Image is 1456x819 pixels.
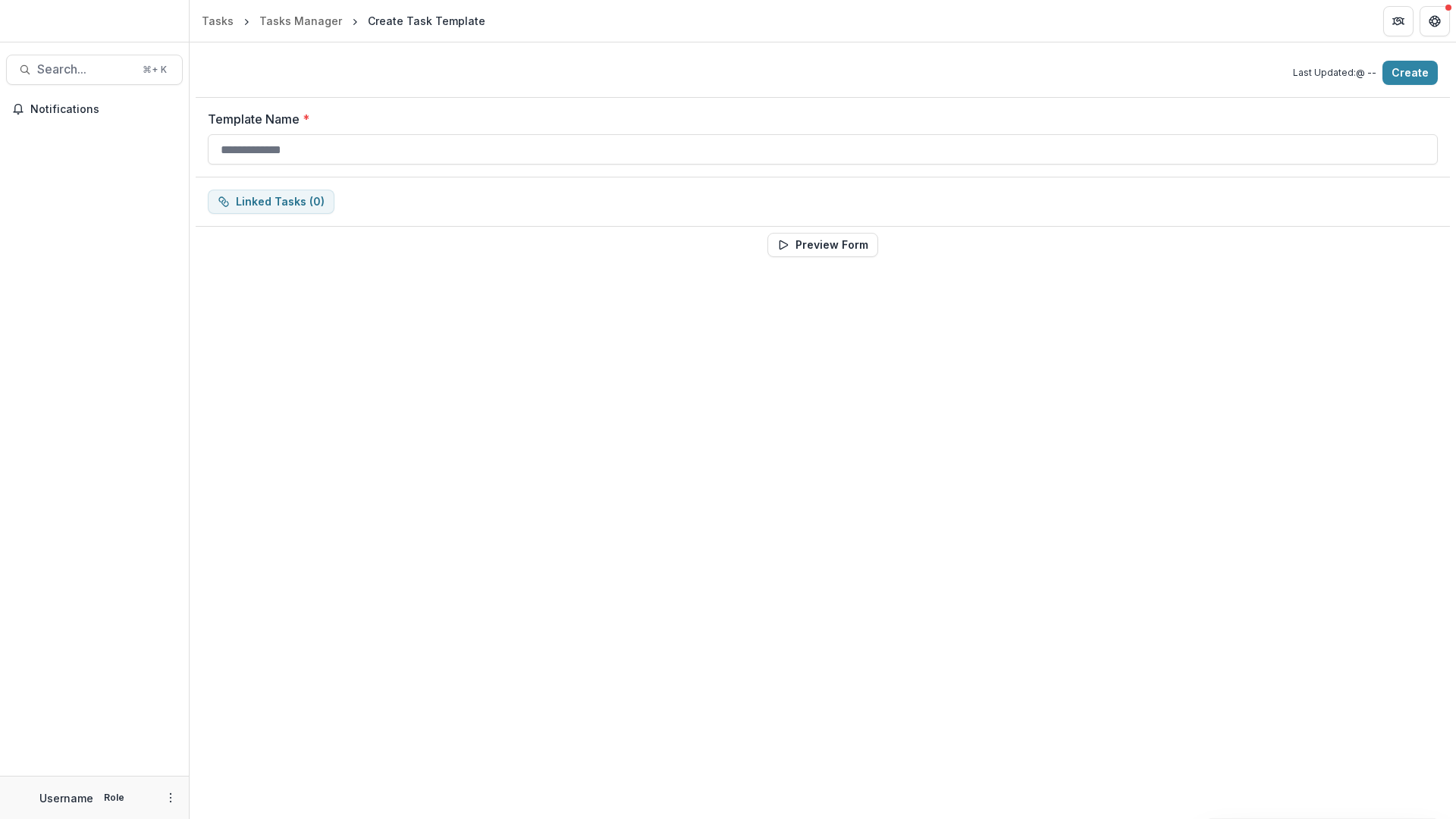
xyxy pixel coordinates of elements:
[196,10,491,32] nav: breadcrumb
[37,62,133,77] span: Search...
[162,789,180,807] button: More
[99,791,129,805] p: Role
[140,61,170,78] div: ⌘ + K
[767,233,878,257] button: Preview Form
[368,13,485,29] div: Create Task Template
[253,10,348,32] a: Tasks Manager
[196,10,240,32] a: Tasks
[1382,61,1438,85] button: Create
[39,790,93,806] p: Username
[6,97,183,121] button: Notifications
[208,110,1429,128] label: Template Name
[1293,66,1376,80] p: Last Updated: @ --
[1420,6,1450,36] button: Get Help
[208,190,334,214] button: dependent-tasks
[30,103,177,116] span: Notifications
[202,13,234,29] div: Tasks
[259,13,342,29] div: Tasks Manager
[1383,6,1414,36] button: Partners
[6,55,183,85] button: Search...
